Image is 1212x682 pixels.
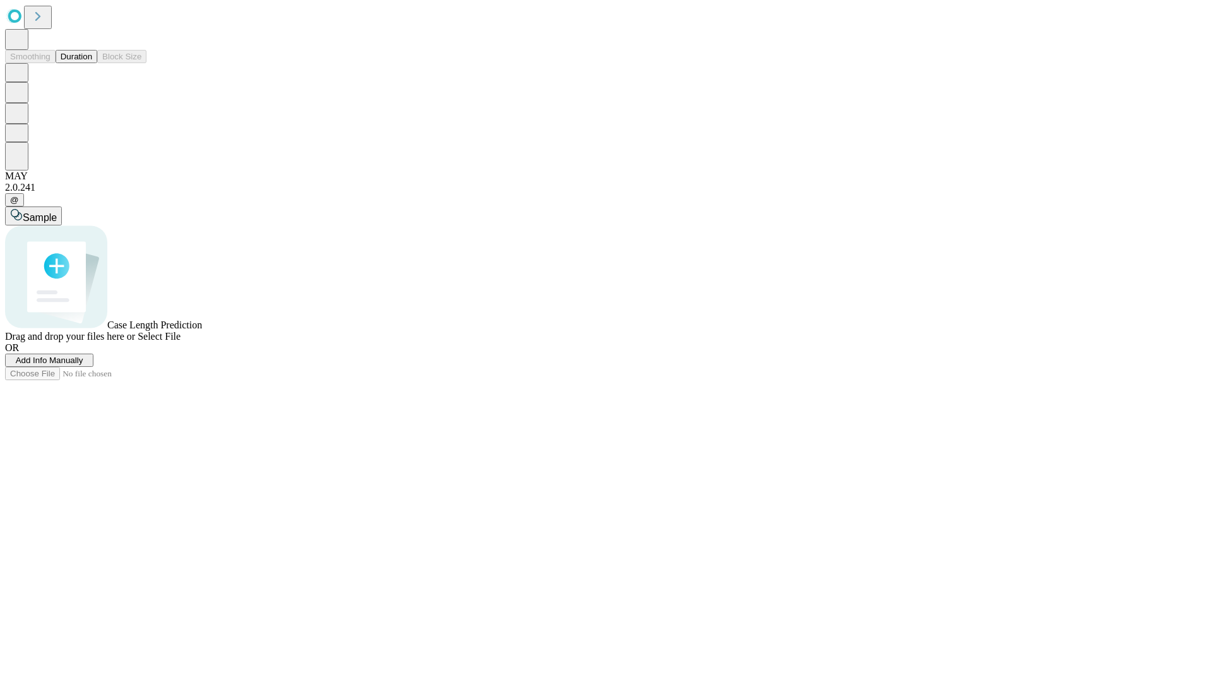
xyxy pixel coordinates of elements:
[5,50,56,63] button: Smoothing
[5,193,24,206] button: @
[107,320,202,330] span: Case Length Prediction
[5,354,93,367] button: Add Info Manually
[5,182,1207,193] div: 2.0.241
[5,206,62,225] button: Sample
[5,170,1207,182] div: MAY
[5,342,19,353] span: OR
[138,331,181,342] span: Select File
[56,50,97,63] button: Duration
[23,212,57,223] span: Sample
[5,331,135,342] span: Drag and drop your files here or
[10,195,19,205] span: @
[16,356,83,365] span: Add Info Manually
[97,50,146,63] button: Block Size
